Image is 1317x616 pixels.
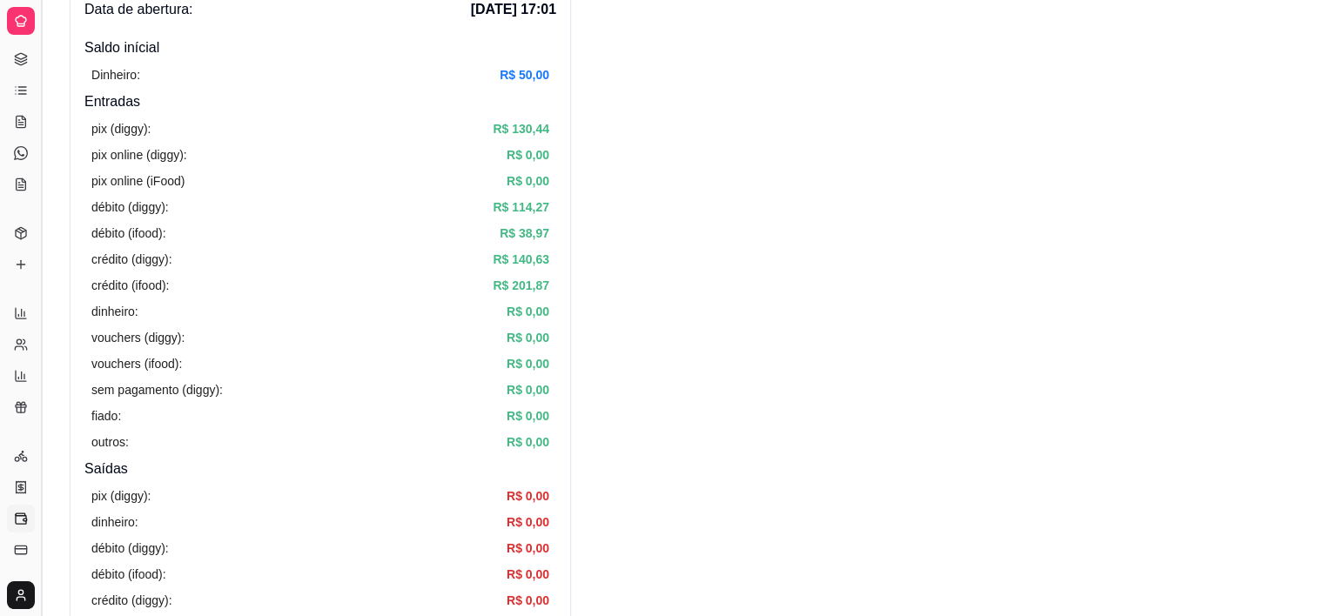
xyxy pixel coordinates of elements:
article: outros: [91,432,129,452]
article: R$ 0,00 [507,539,549,558]
article: crédito (diggy): [91,250,172,269]
article: R$ 201,87 [493,276,549,295]
article: débito (ifood): [91,565,166,584]
article: R$ 0,00 [507,591,549,610]
article: pix online (diggy): [91,145,187,164]
article: pix (diggy): [91,119,151,138]
article: R$ 0,00 [507,432,549,452]
article: débito (diggy): [91,198,169,217]
article: R$ 140,63 [493,250,549,269]
article: R$ 0,00 [507,380,549,399]
article: R$ 130,44 [493,119,549,138]
article: R$ 0,00 [507,171,549,191]
article: crédito (ifood): [91,276,169,295]
article: R$ 50,00 [500,65,549,84]
article: R$ 114,27 [493,198,549,217]
article: pix online (iFood) [91,171,185,191]
article: pix (diggy): [91,486,151,506]
article: crédito (diggy): [91,591,172,610]
article: R$ 0,00 [507,354,549,373]
article: R$ 0,00 [507,565,549,584]
article: R$ 0,00 [507,486,549,506]
article: dinheiro: [91,302,138,321]
article: sem pagamento (diggy): [91,380,223,399]
article: Dinheiro: [91,65,140,84]
article: débito (diggy): [91,539,169,558]
article: débito (ifood): [91,224,166,243]
article: dinheiro: [91,512,138,532]
article: R$ 0,00 [507,145,549,164]
h4: Saldo inícial [84,37,556,58]
article: R$ 0,00 [507,302,549,321]
article: R$ 0,00 [507,512,549,532]
article: R$ 0,00 [507,328,549,347]
article: vouchers (ifood): [91,354,182,373]
h4: Entradas [84,91,556,112]
article: vouchers (diggy): [91,328,185,347]
article: R$ 38,97 [500,224,549,243]
article: fiado: [91,406,121,425]
article: R$ 0,00 [507,406,549,425]
h4: Saídas [84,459,556,479]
